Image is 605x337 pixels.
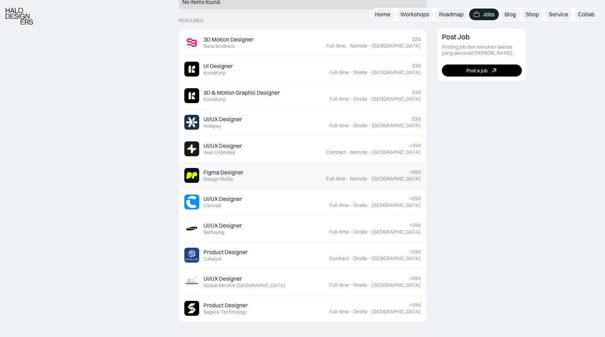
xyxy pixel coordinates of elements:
[184,274,199,289] img: Job Image
[368,96,371,102] div: ·
[179,29,426,56] a: Job Image3D Motion DesignerSans Brothers22dFull-time·Remote·[GEOGRAPHIC_DATA]
[368,176,371,182] div: ·
[353,309,367,315] div: Onsite
[371,255,421,262] div: [GEOGRAPHIC_DATA]
[179,189,426,215] a: Job ImageUI/UX DesignerCermati>25dFull-time·Onsite·[GEOGRAPHIC_DATA]
[179,83,426,109] a: Job Image3D & Motion Graphic DesignerKonaKorp23dFull-time·Onsite·[GEOGRAPHIC_DATA]
[412,63,421,69] div: 23d
[179,162,426,189] a: Job ImageFigma DesignerDesign Pickle>25dFull-time·Remote·[GEOGRAPHIC_DATA]
[329,282,349,288] div: Full-time
[350,123,352,129] div: ·
[179,18,204,24] div: Featured
[329,96,349,102] div: Full-time
[483,11,495,18] div: Jobs
[203,116,242,123] div: UI/UX Designer
[203,96,226,102] div: KonaKorp
[353,282,367,288] div: Onsite
[350,176,367,182] div: Remote
[326,176,346,182] div: Full-time
[203,195,242,203] div: UI/UX Designer
[435,9,468,20] a: Roadmap
[346,149,349,155] div: ·
[371,149,421,155] div: [GEOGRAPHIC_DATA]
[184,195,199,209] img: Job Image
[203,169,243,176] div: Figma Designer
[203,248,248,256] div: Product Designer
[368,229,371,235] div: ·
[412,89,421,95] div: 23d
[505,11,516,18] div: Blog
[371,43,421,49] div: [GEOGRAPHIC_DATA]
[368,123,371,129] div: ·
[203,70,226,76] div: KonaKorp
[409,169,421,175] div: >25d
[203,176,233,182] div: Design Pickle
[412,36,421,42] div: 22d
[409,275,421,281] div: >25d
[409,196,421,202] div: >25d
[371,123,421,129] div: [GEOGRAPHIC_DATA]
[469,9,499,20] a: Jobs
[522,9,543,20] a: Shop
[368,149,371,155] div: ·
[184,301,199,316] img: Job Image
[396,9,433,20] a: Workshops
[574,9,599,20] a: Collab
[371,282,421,288] div: [GEOGRAPHIC_DATA]
[368,255,371,262] div: ·
[346,43,349,49] div: ·
[203,43,235,49] div: Sans Brothers
[203,282,286,288] div: Global Service [GEOGRAPHIC_DATA]
[326,43,346,49] div: Full-time
[179,215,426,242] a: Job ImageUI/UX DesignerSamsung>25dFull-time·Onsite·[GEOGRAPHIC_DATA]
[346,176,349,182] div: ·
[353,255,367,262] div: Onsite
[329,202,349,208] div: Full-time
[353,123,367,129] div: Onsite
[409,302,421,308] div: >25d
[184,168,199,183] img: Job Image
[203,275,242,282] div: UI/UX Designer
[203,62,233,70] div: UI Designer
[350,149,367,155] div: Remote
[203,142,242,150] div: UI/UX Designer
[371,176,421,182] div: [GEOGRAPHIC_DATA]
[329,309,349,315] div: Full-time
[326,149,346,155] div: Contract
[203,150,235,156] div: Reel Unlimited
[184,141,199,156] img: Job Image
[203,309,247,315] div: Sagara Technology
[371,229,421,235] div: [GEOGRAPHIC_DATA]
[179,136,426,162] a: Job ImageUI/UX DesignerReel Unlimited>25dContract·Remote·[GEOGRAPHIC_DATA]
[203,123,221,129] div: Indepay
[329,123,349,129] div: Full-time
[179,269,426,295] a: Job ImageUI/UX DesignerGlobal Service [GEOGRAPHIC_DATA]>25dFull-time·Onsite·[GEOGRAPHIC_DATA]
[203,203,221,209] div: Cermati
[368,282,371,288] div: ·
[350,69,352,75] div: ·
[350,282,352,288] div: ·
[184,221,199,236] img: Job Image
[203,229,224,235] div: Samsung
[368,202,371,208] div: ·
[179,109,426,136] a: Job ImageUI/UX DesignerIndepay23dFull-time·Onsite·[GEOGRAPHIC_DATA]
[371,96,421,102] div: [GEOGRAPHIC_DATA]
[353,229,367,235] div: Onsite
[544,9,572,20] a: Service
[353,69,367,75] div: Onsite
[203,302,248,309] div: Product Designer
[184,62,199,77] img: Job Image
[371,309,421,315] div: [GEOGRAPHIC_DATA]
[353,96,367,102] div: Onsite
[203,256,221,262] div: Catalyst
[350,255,352,262] div: ·
[203,222,242,229] div: UI/UX Designer
[442,64,522,77] a: Post a job
[350,43,367,49] div: Remote
[442,33,470,41] div: Post Job
[578,11,594,18] div: Collab
[371,202,421,208] div: [GEOGRAPHIC_DATA]
[350,202,352,208] div: ·
[412,116,421,122] div: 23d
[549,11,568,18] div: Service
